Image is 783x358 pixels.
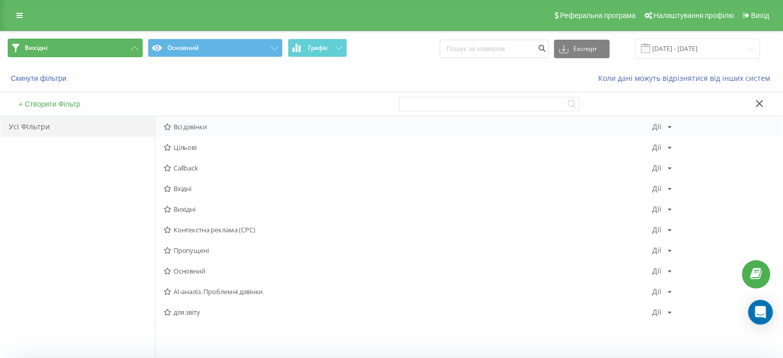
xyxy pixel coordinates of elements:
button: + Створити Фільтр [15,99,83,109]
div: Дії [652,123,662,130]
div: Дії [652,288,662,295]
span: Графік [308,44,328,52]
button: Графік [288,39,347,57]
button: Експорт [554,40,610,58]
div: Open Intercom Messenger [748,300,773,325]
div: Дії [652,267,662,275]
div: Дії [652,164,662,172]
button: Основний [148,39,283,57]
span: Цільові [164,144,652,151]
span: Вихідні [25,44,47,52]
span: Callback [164,164,652,172]
button: Скинути фільтри [8,74,72,83]
input: Пошук за номером [440,40,549,58]
span: Налаштування профілю [653,11,734,20]
span: Вихідні [164,206,652,213]
span: Вихід [751,11,769,20]
div: Дії [652,247,662,254]
div: Дії [652,309,662,316]
span: Всі дзвінки [164,123,652,130]
button: Закрити [752,99,767,110]
div: Дії [652,206,662,213]
span: Основний [164,267,652,275]
div: Дії [652,185,662,192]
div: Дії [652,226,662,233]
span: Пропущені [164,247,652,254]
span: Реферальна програма [560,11,636,20]
span: AI-аналіз. Проблемні дзвінки [164,288,652,295]
div: Дії [652,144,662,151]
button: Вихідні [8,39,143,57]
span: Контекстна реклама (CPC) [164,226,652,233]
a: Коли дані можуть відрізнятися вiд інших систем [598,73,775,83]
span: для звіту [164,309,652,316]
span: Вхідні [164,185,652,192]
div: Усі Фільтри [1,116,155,137]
